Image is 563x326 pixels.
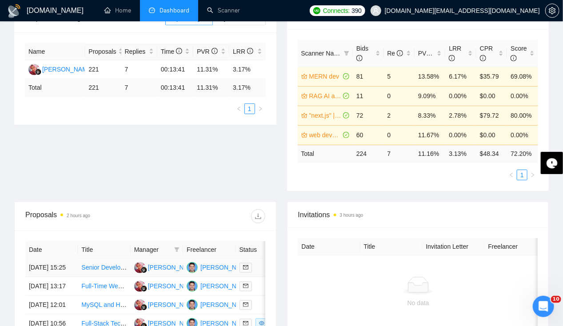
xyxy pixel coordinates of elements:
th: Manager [131,241,183,258]
span: crown [301,132,307,138]
button: left [234,103,244,114]
img: DP [134,281,145,292]
td: 13.58% [415,67,445,86]
td: [DATE] 13:17 [25,277,78,296]
td: 11.31% [193,60,229,79]
div: [PERSON_NAME] [200,262,252,272]
a: DP[PERSON_NAME] [134,301,199,308]
span: check-circle [343,112,349,119]
span: info-circle [356,55,363,61]
span: left [236,106,242,111]
div: No data [305,298,531,308]
a: searchScanner [207,7,240,14]
a: AR[PERSON_NAME] [187,282,252,289]
td: 221 [85,79,121,96]
span: LRR [233,48,253,55]
span: Manager [134,245,171,254]
a: setting [545,7,559,14]
td: 72 [353,106,383,125]
a: DP[PERSON_NAME] [134,282,199,289]
td: 6.17% [445,67,476,86]
td: 0 [384,125,415,145]
td: 2 [384,106,415,125]
span: eye [259,321,264,326]
span: filter [174,247,180,252]
span: info-circle [397,50,403,56]
li: Next Page [527,170,538,180]
iframe: Intercom live chat [533,296,554,317]
a: DP[PERSON_NAME] [28,65,93,72]
span: 390 [351,6,361,16]
span: Proposals [88,47,116,56]
td: 224 [353,145,383,162]
span: setting [546,7,559,14]
span: 10 [551,296,561,303]
li: Previous Page [506,170,517,180]
span: mail [243,283,248,289]
div: Proposals [25,209,145,223]
td: 11.31 % [193,79,229,96]
th: Invitation Letter [423,238,485,255]
span: crown [301,93,307,99]
td: 0.00% [507,86,538,106]
span: crown [301,112,307,119]
td: 3.13 % [445,145,476,162]
span: Replies [125,47,147,56]
span: PVR [197,48,218,55]
td: 00:13:41 [157,79,193,96]
img: DP [134,262,145,273]
td: 8.33% [415,106,445,125]
span: Re [387,50,403,57]
a: 1 [517,170,527,180]
td: [DATE] 15:25 [25,258,78,277]
div: [PERSON_NAME] [148,262,199,272]
li: Previous Page [234,103,244,114]
img: gigradar-bm.png [141,267,147,273]
td: 2.78% [445,106,476,125]
span: left [509,172,514,178]
td: 69.08% [507,67,538,86]
td: 0.00% [445,86,476,106]
time: 3 hours ago [340,213,363,218]
span: Status [240,245,276,254]
img: gigradar-bm.png [141,304,147,310]
span: dashboard [149,7,155,13]
span: info-circle [480,55,486,61]
th: Date [298,238,360,255]
img: logo [7,4,21,18]
td: Total [298,145,353,162]
th: Freelancer [485,238,547,255]
div: [PERSON_NAME] [42,64,93,74]
span: mail [243,302,248,307]
img: gigradar-bm.png [35,69,41,75]
td: $0.00 [476,125,507,145]
span: user [373,8,379,14]
span: Dashboard [160,7,189,14]
th: Name [25,43,85,60]
td: MySQL and HTML Specialist Needed for Bay Area Tech Company [78,296,130,314]
span: Invitations [298,209,538,220]
td: 60 [353,125,383,145]
td: Total [25,79,85,96]
td: Senior Developer - Exchange Application [78,258,130,277]
div: [PERSON_NAME] [200,281,252,291]
img: gigradar-bm.png [141,286,147,292]
button: setting [545,4,559,18]
td: Full-Time Web Developer for Groundbreaking 3D Configurator Project [78,277,130,296]
span: Scanner Name [301,50,343,57]
img: AR [187,262,198,273]
span: check-circle [343,132,349,138]
span: mail [243,265,248,270]
a: DP[PERSON_NAME] [134,263,199,270]
img: AR [187,299,198,310]
span: info-circle [212,48,218,54]
span: Connects: [323,6,350,16]
td: 7 [121,60,157,79]
img: DP [134,299,145,310]
button: left [506,170,517,180]
span: info-circle [176,48,182,54]
th: Proposals [85,43,121,60]
a: web developmnet [309,130,342,140]
td: 7 [121,79,157,96]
